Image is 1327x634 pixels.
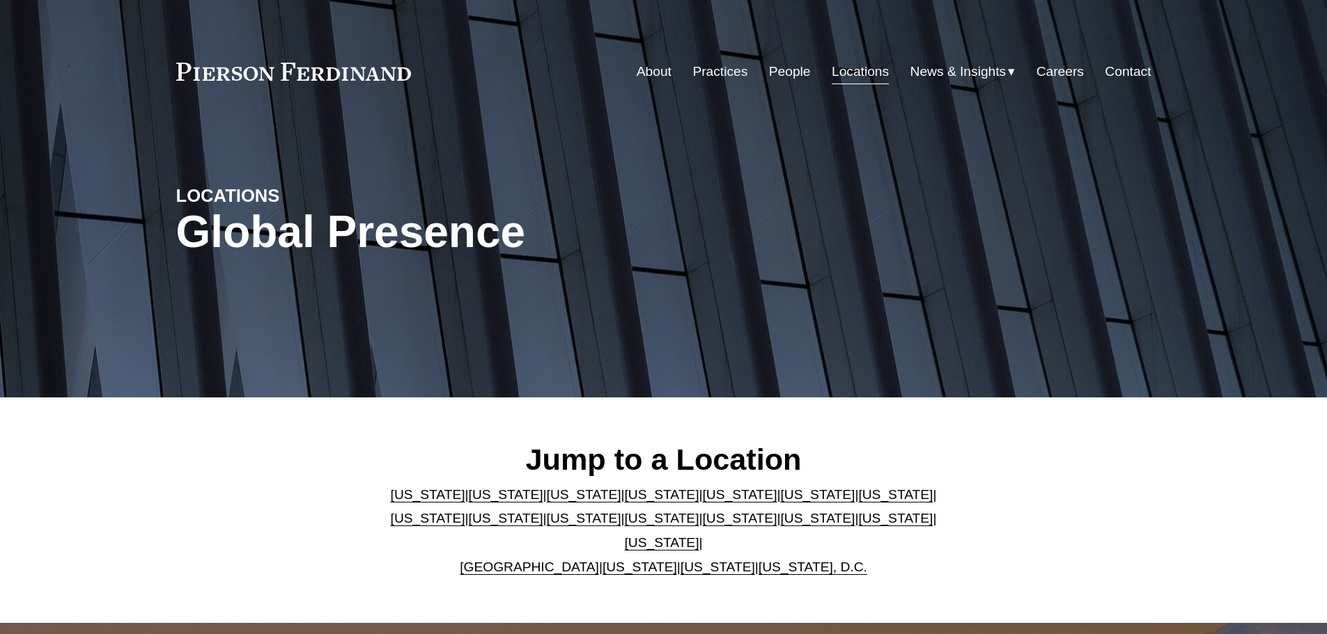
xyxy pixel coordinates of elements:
a: [GEOGRAPHIC_DATA] [460,560,599,574]
a: [US_STATE] [469,511,543,525]
a: [US_STATE] [391,511,465,525]
a: About [637,58,672,85]
p: | | | | | | | | | | | | | | | | | | [379,483,948,579]
a: Contact [1105,58,1151,85]
a: [US_STATE] [858,487,933,502]
a: [US_STATE] [780,487,855,502]
a: Careers [1037,58,1084,85]
a: [US_STATE] [603,560,677,574]
a: [US_STATE] [625,487,699,502]
a: [US_STATE] [625,535,699,550]
a: [US_STATE] [681,560,755,574]
a: [US_STATE] [702,487,777,502]
span: News & Insights [910,60,1007,84]
a: [US_STATE] [391,487,465,502]
h4: LOCATIONS [176,184,420,207]
a: People [769,58,811,85]
a: [US_STATE] [858,511,933,525]
h2: Jump to a Location [379,441,948,477]
a: folder dropdown [910,58,1016,85]
a: [US_STATE] [547,511,621,525]
a: [US_STATE], D.C. [759,560,867,574]
a: [US_STATE] [469,487,543,502]
a: [US_STATE] [547,487,621,502]
a: Locations [832,58,889,85]
h1: Global Presence [176,207,826,257]
a: [US_STATE] [625,511,699,525]
a: [US_STATE] [780,511,855,525]
a: Practices [692,58,747,85]
a: [US_STATE] [702,511,777,525]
